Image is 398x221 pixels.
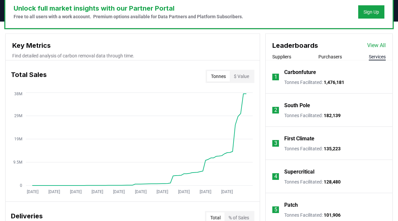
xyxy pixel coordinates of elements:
[274,206,277,214] p: 5
[284,68,316,76] a: Carbonfuture
[272,53,291,60] button: Suppliers
[48,189,60,194] tspan: [DATE]
[284,112,341,119] p: Tonnes Facilitated :
[358,5,384,19] button: Sign Up
[284,79,344,86] p: Tonnes Facilitated :
[207,71,230,82] button: Tonnes
[11,70,47,83] h3: Total Sales
[324,179,341,184] span: 128,480
[157,189,168,194] tspan: [DATE]
[221,189,233,194] tspan: [DATE]
[70,189,82,194] tspan: [DATE]
[13,160,22,165] tspan: 9.5M
[14,92,22,96] tspan: 38M
[135,189,147,194] tspan: [DATE]
[14,137,22,141] tspan: 19M
[274,106,277,114] p: 2
[272,40,318,50] h3: Leaderboards
[369,53,386,60] button: Services
[324,113,341,118] span: 182,139
[284,135,314,143] a: First Climate
[284,212,341,218] p: Tonnes Facilitated :
[12,40,253,50] h3: Key Metrics
[20,183,22,188] tspan: 0
[284,201,298,209] a: Patch
[318,53,342,60] button: Purchasers
[284,102,310,110] a: South Pole
[14,113,22,118] tspan: 29M
[274,173,277,181] p: 4
[284,168,314,176] a: Supercritical
[27,189,38,194] tspan: [DATE]
[113,189,125,194] tspan: [DATE]
[178,189,190,194] tspan: [DATE]
[367,41,386,49] a: View All
[14,3,243,13] h3: Unlock full market insights with our Partner Portal
[284,179,341,185] p: Tonnes Facilitated :
[200,189,211,194] tspan: [DATE]
[274,139,277,147] p: 3
[364,9,379,15] a: Sign Up
[324,212,341,218] span: 101,906
[92,189,103,194] tspan: [DATE]
[324,146,341,151] span: 135,223
[12,52,253,59] p: Find detailed analysis of carbon removal data through time.
[230,71,253,82] button: $ Value
[274,73,277,81] p: 1
[324,80,344,85] span: 1,476,181
[14,13,243,20] p: Free to all users with a work account. Premium options available for Data Partners and Platform S...
[284,145,341,152] p: Tonnes Facilitated :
